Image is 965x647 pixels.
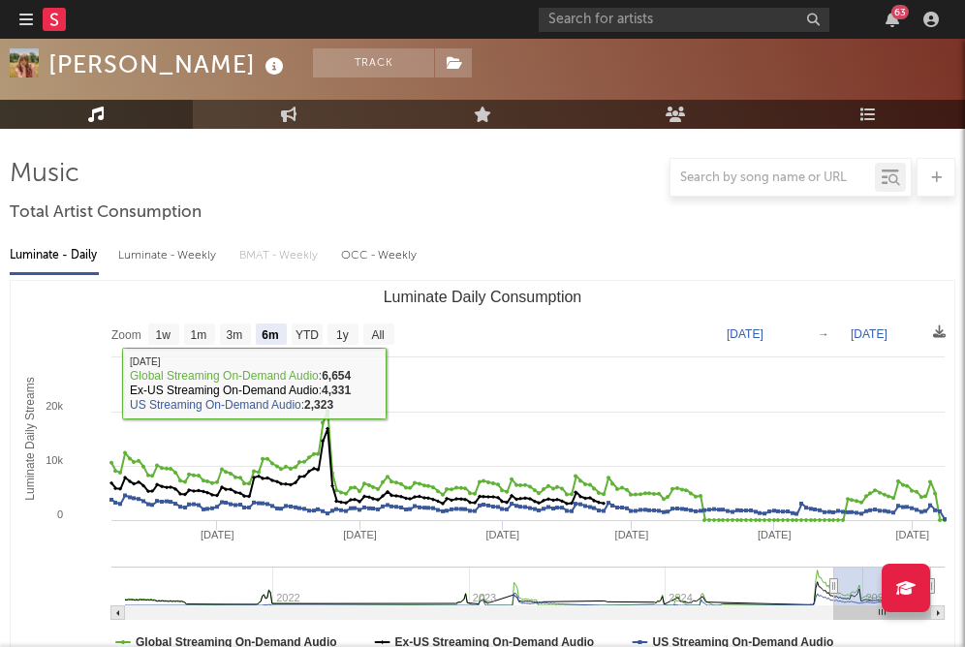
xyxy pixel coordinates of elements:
text: 20k [46,400,63,412]
div: [PERSON_NAME] [48,48,289,80]
div: OCC - Weekly [341,239,419,272]
text: [DATE] [343,529,377,540]
text: Luminate Daily Consumption [384,289,582,305]
text: 1y [336,328,349,342]
span: Total Artist Consumption [10,201,202,225]
text: 1m [191,328,207,342]
text: All [371,328,384,342]
text: [DATE] [727,327,763,341]
button: 63 [886,12,899,27]
text: 1w [156,328,171,342]
input: Search for artists [539,8,829,32]
text: [DATE] [615,529,649,540]
input: Search by song name or URL [670,170,875,186]
text: [DATE] [851,327,887,341]
text: 0 [57,508,63,520]
text: → [818,327,829,341]
div: Luminate - Daily [10,239,99,272]
text: 3m [227,328,243,342]
text: [DATE] [895,529,929,540]
text: Luminate Daily Streams [23,377,37,500]
text: [DATE] [758,529,792,540]
text: [DATE] [201,529,234,540]
div: 63 [891,5,909,19]
text: [DATE] [486,529,520,540]
button: Track [313,48,434,77]
text: Zoom [111,328,141,342]
div: Luminate - Weekly [118,239,220,272]
text: 6m [262,328,278,342]
text: 10k [46,454,63,466]
text: YTD [296,328,319,342]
